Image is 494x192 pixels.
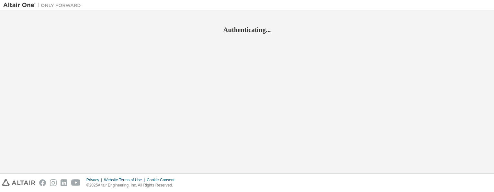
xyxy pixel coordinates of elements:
img: youtube.svg [71,179,81,186]
div: Cookie Consent [147,177,178,183]
img: instagram.svg [50,179,57,186]
h2: Authenticating... [3,26,491,34]
img: facebook.svg [39,179,46,186]
div: Privacy [86,177,104,183]
p: © 2025 Altair Engineering, Inc. All Rights Reserved. [86,183,178,188]
div: Website Terms of Use [104,177,147,183]
img: Altair One [3,2,84,8]
img: altair_logo.svg [2,179,35,186]
img: linkedin.svg [61,179,67,186]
